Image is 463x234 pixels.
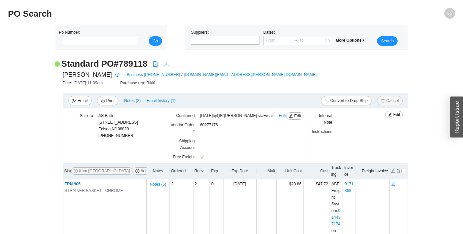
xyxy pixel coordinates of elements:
[149,36,162,46] button: Go
[293,38,298,43] span: to
[68,96,92,105] button: sendEmail
[98,112,138,132] div: AS Bath [STREET_ADDRESS] Edison , NJ 08820
[312,129,332,134] span: Instructions
[381,38,394,44] span: Search
[293,38,298,43] span: swap-right
[377,96,403,105] button: deleteCancel
[200,112,274,119] span: [DATE] by QB"[PERSON_NAME]
[200,155,204,159] span: check
[133,167,161,175] button: plus-circleAdd Items
[277,163,303,179] th: Unit Cost
[336,38,365,43] span: More Options
[64,167,145,175] div: Sku
[73,81,103,85] span: [DATE] 11:39am
[356,163,389,179] th: Freight Invoice
[101,99,105,103] span: printer
[391,182,395,186] span: edit
[210,163,223,179] th: Exp
[319,113,332,125] span: Internal Note
[65,187,123,194] span: STRAINER BASKET - CHROME
[321,96,372,105] button: swapConvert to Drop Ship
[114,73,121,77] span: info-circle
[391,181,396,186] button: edit
[396,168,401,173] button: delete
[163,61,169,67] span: download
[299,37,325,44] input: To
[391,168,395,173] button: edit
[163,61,169,68] a: download
[279,112,295,119] a: Followup
[385,111,403,118] button: editEdit
[332,208,341,226] a: 014437174
[112,70,121,79] button: info-circle
[97,96,119,105] button: printerPrint
[63,70,112,80] span: [PERSON_NAME]
[176,113,194,118] span: Confirmed
[80,113,93,118] span: Ship To
[195,182,197,186] span: 2
[106,97,115,104] span: Print
[325,99,329,103] span: swap
[377,36,398,46] button: Search
[171,123,195,134] span: Vendor Order #
[78,97,88,104] span: Email
[362,38,366,42] span: caret-right
[330,97,368,104] span: Convert to Drop Ship
[150,181,166,188] span: Notes ( 6 )
[189,29,262,46] div: Suppliers:
[146,96,176,105] button: Email history (1)
[345,182,354,193] a: 9171868
[59,29,136,46] div: Po Number:
[8,8,343,20] h2: PO Search
[141,168,159,174] span: Add Items
[262,29,334,46] div: Dates:
[61,58,148,70] h2: Standard PO # 789118
[72,99,76,103] span: send
[286,112,304,120] button: editEdit
[153,38,158,44] span: Go
[330,163,343,179] th: Tracking
[120,81,146,85] span: Purchase rep:
[147,97,176,104] span: Email history (1)
[127,71,180,78] a: Business [PHONE_NUMBER]
[149,181,166,185] button: Notes (6)
[146,163,170,179] th: Notes
[153,61,158,67] span: file-pdf
[124,97,141,102] button: Notes (2)
[303,163,330,179] th: Cost
[258,113,273,118] span: via Email
[173,155,194,159] span: Free Freight
[98,112,138,139] div: [PHONE_NUMBER]
[343,163,356,179] th: Invoice
[193,163,210,179] th: Recv
[447,8,452,19] span: SS
[170,163,193,179] th: Ordered
[223,163,257,179] th: Exp Date
[153,61,158,68] a: file-pdf
[257,163,277,179] th: Mult
[146,81,155,85] span: Rikki
[388,113,392,117] span: edit
[135,169,139,174] span: plus-circle
[124,97,140,104] span: Notes ( 2 )
[65,182,81,186] span: FRN 906
[294,113,301,119] span: Edit
[184,71,317,78] a: [DOMAIN_NAME][EMAIL_ADDRESS][PERSON_NAME][DOMAIN_NAME]
[393,111,400,118] span: Edit
[179,139,195,150] span: Shipping Account
[63,81,74,85] span: Date:
[289,114,293,119] span: edit
[71,167,132,175] button: plus-circlefrom [GEOGRAPHIC_DATA]
[266,37,292,44] input: From
[200,122,295,138] div: 60277176
[181,71,182,78] span: /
